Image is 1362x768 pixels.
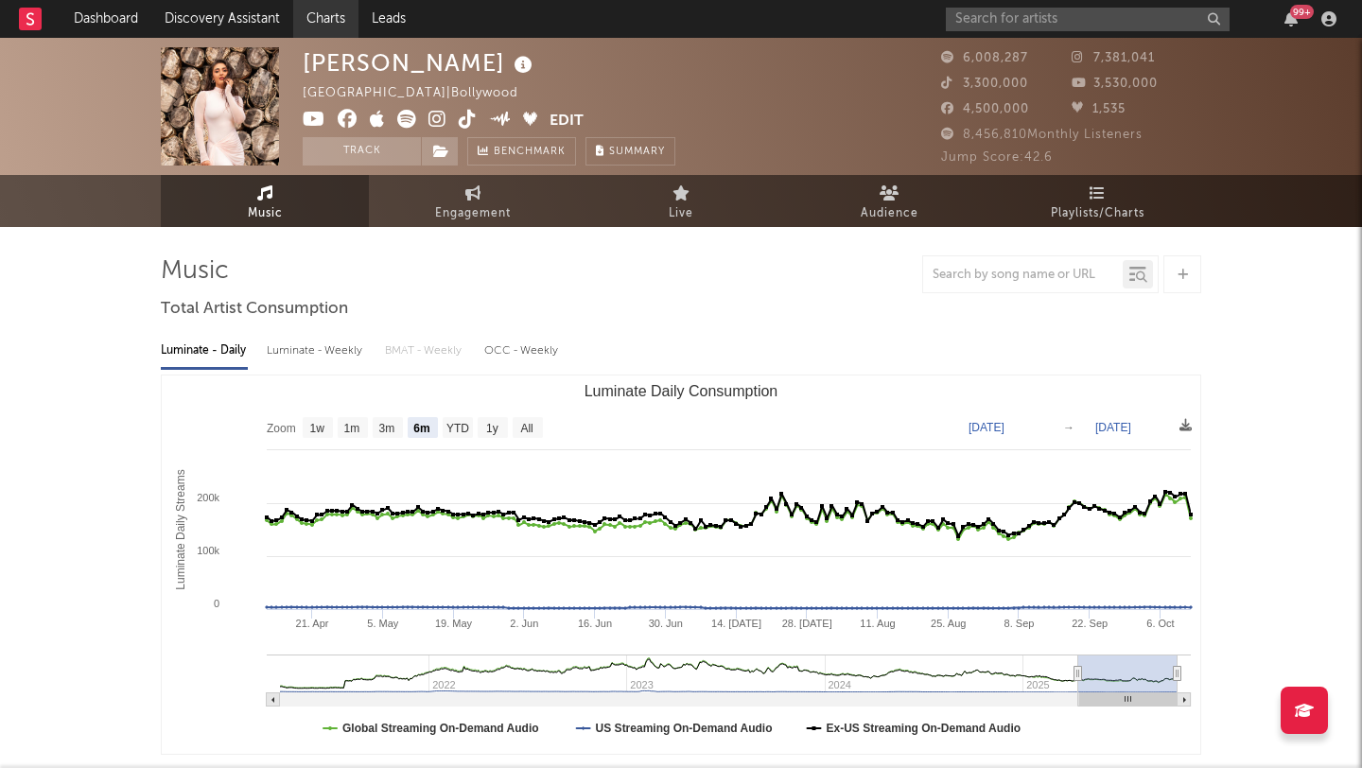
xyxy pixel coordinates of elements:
[941,129,1143,141] span: 8,456,810 Monthly Listeners
[369,175,577,227] a: Engagement
[1284,11,1298,26] button: 99+
[1063,421,1074,434] text: →
[1072,103,1126,115] span: 1,535
[303,82,540,105] div: [GEOGRAPHIC_DATA] | Bollywood
[467,137,576,166] a: Benchmark
[267,335,366,367] div: Luminate - Weekly
[931,618,966,629] text: 25. Aug
[1004,618,1035,629] text: 8. Sep
[860,618,895,629] text: 11. Aug
[609,147,665,157] span: Summary
[435,618,473,629] text: 19. May
[941,151,1053,164] span: Jump Score: 42.6
[484,335,560,367] div: OCC - Weekly
[303,47,537,79] div: [PERSON_NAME]
[946,8,1230,31] input: Search for artists
[162,375,1200,754] svg: Luminate Daily Consumption
[550,110,584,133] button: Edit
[1072,78,1158,90] span: 3,530,000
[197,492,219,503] text: 200k
[174,469,187,589] text: Luminate Daily Streams
[161,335,248,367] div: Luminate - Daily
[310,422,325,435] text: 1w
[649,618,683,629] text: 30. Jun
[197,545,219,556] text: 100k
[782,618,832,629] text: 28. [DATE]
[1072,52,1155,64] span: 7,381,041
[446,422,469,435] text: YTD
[342,722,539,735] text: Global Streaming On-Demand Audio
[267,422,296,435] text: Zoom
[827,722,1021,735] text: Ex-US Streaming On-Demand Audio
[486,422,498,435] text: 1y
[596,722,773,735] text: US Streaming On-Demand Audio
[585,383,778,399] text: Luminate Daily Consumption
[510,618,538,629] text: 2. Jun
[413,422,429,435] text: 6m
[1072,618,1108,629] text: 22. Sep
[296,618,329,629] text: 21. Apr
[367,618,399,629] text: 5. May
[1290,5,1314,19] div: 99 +
[669,202,693,225] span: Live
[435,202,511,225] span: Engagement
[578,618,612,629] text: 16. Jun
[520,422,533,435] text: All
[344,422,360,435] text: 1m
[785,175,993,227] a: Audience
[379,422,395,435] text: 3m
[711,618,761,629] text: 14. [DATE]
[214,598,219,609] text: 0
[161,298,348,321] span: Total Artist Consumption
[941,103,1029,115] span: 4,500,000
[941,78,1028,90] span: 3,300,000
[969,421,1004,434] text: [DATE]
[861,202,918,225] span: Audience
[1051,202,1144,225] span: Playlists/Charts
[248,202,283,225] span: Music
[577,175,785,227] a: Live
[1095,421,1131,434] text: [DATE]
[494,141,566,164] span: Benchmark
[923,268,1123,283] input: Search by song name or URL
[993,175,1201,227] a: Playlists/Charts
[161,175,369,227] a: Music
[303,137,421,166] button: Track
[585,137,675,166] button: Summary
[1146,618,1174,629] text: 6. Oct
[941,52,1028,64] span: 6,008,287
